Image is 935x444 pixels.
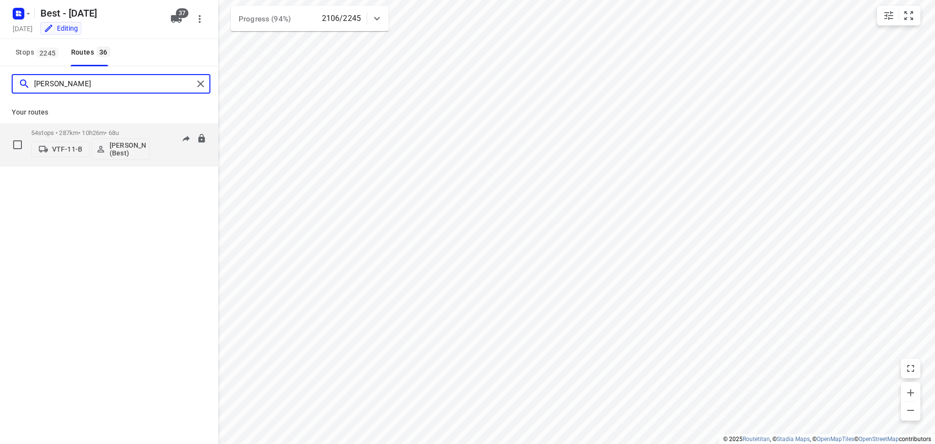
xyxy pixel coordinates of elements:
button: Fit zoom [899,6,918,25]
input: Search routes [34,77,193,92]
div: Progress (94%)2106/2245 [231,6,389,31]
p: 54 stops • 287km • 10h26m • 68u [31,129,150,136]
button: VTF-11-B [31,141,90,157]
h5: Project date [9,23,37,34]
button: More [190,9,209,29]
button: Map settings [879,6,898,25]
span: 2245 [37,48,58,58]
span: 36 [97,47,110,57]
span: 37 [176,8,188,18]
p: Your routes [12,107,206,117]
li: © 2025 , © , © © contributors [723,436,931,443]
p: VTF-11-B [52,145,82,153]
span: Progress (94%) [239,15,291,23]
div: You are currently in edit mode. [44,23,78,33]
button: Send to driver [176,129,196,149]
span: Stops [16,46,61,58]
div: Routes [71,46,113,58]
p: 2106/2245 [322,13,361,24]
button: Lock route [197,134,206,145]
button: [PERSON_NAME] (Best) [92,138,150,160]
a: OpenMapTiles [817,436,854,443]
a: Routetitan [743,436,770,443]
button: 37 [167,9,186,29]
p: [PERSON_NAME] (Best) [110,141,146,157]
a: OpenStreetMap [859,436,899,443]
div: small contained button group [877,6,920,25]
span: Select [8,135,27,154]
a: Stadia Maps [777,436,810,443]
h5: Rename [37,5,163,21]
